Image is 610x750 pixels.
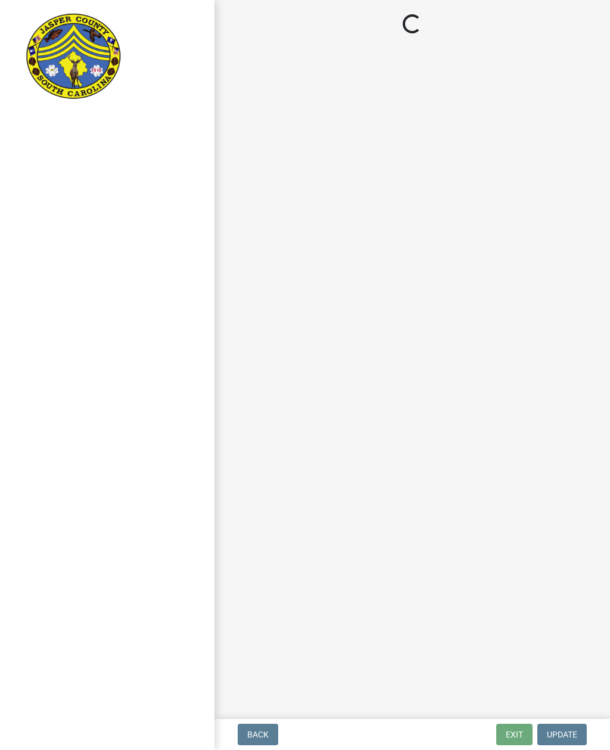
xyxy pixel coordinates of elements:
[496,724,533,745] button: Exit
[537,724,587,745] button: Update
[247,730,269,739] span: Back
[547,730,577,739] span: Update
[24,13,123,102] img: Jasper County, South Carolina
[238,724,278,745] button: Back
